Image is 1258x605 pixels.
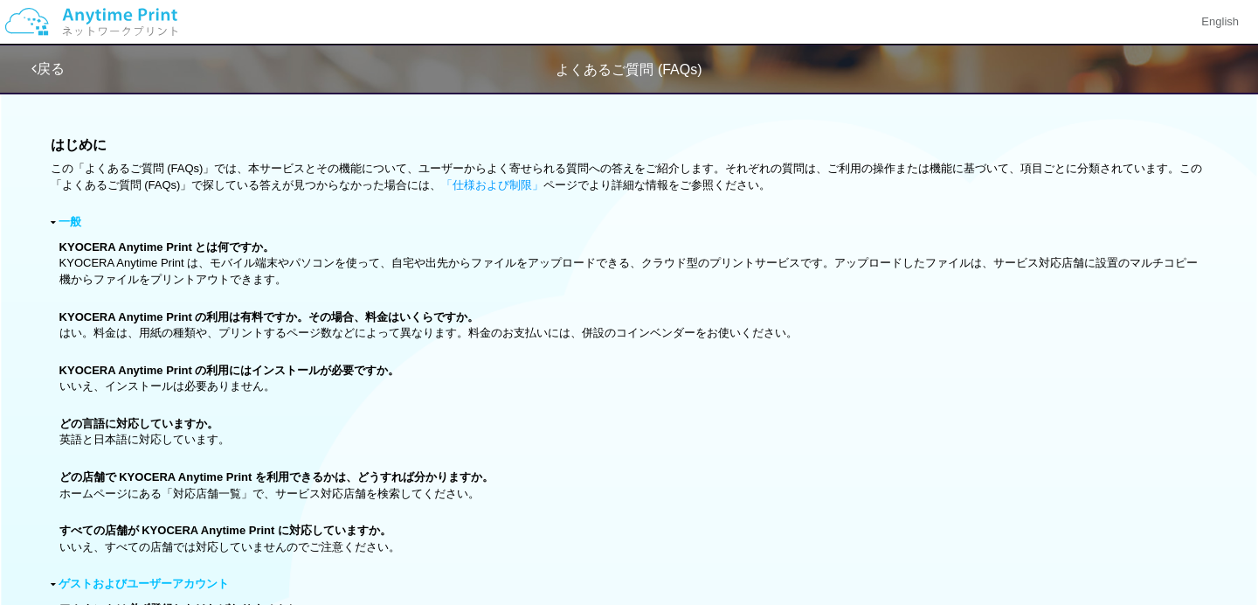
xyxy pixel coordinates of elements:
a: ゲストおよびユーザーアカウント [59,577,229,590]
b: KYOCERA Anytime Print の利用は有料ですか。その場合、料金はいくらですか。 [59,310,480,323]
b: どの店舗で KYOCERA Anytime Print を利用できるかは、どうすれば分かりますか。 [59,470,494,483]
a: 戻る [31,61,65,76]
h3: はじめに [51,137,1208,153]
a: 一般 [59,215,81,228]
p: KYOCERA Anytime Print は、モバイル端末やパソコンを使って、自宅や出先からファイルをアップロードできる、クラウド型のプリントサービスです。アップロードしたファイルは、サービス... [59,240,1208,289]
b: KYOCERA Anytime Print の利用にはインストールが必要ですか。 [59,364,400,377]
a: 「仕様および制限」 [441,178,543,191]
b: すべての店舗が KYOCERA Anytime Print に対応していますか。 [59,524,391,537]
p: いいえ、すべての店舗では対応していませんのでご注意ください。 [59,523,1208,555]
b: KYOCERA Anytime Print とは何ですか。 [59,240,275,254]
span: よくあるご質問 (FAQs) [556,62,702,77]
b: どの言語に対応していますか。 [59,417,218,430]
p: ホームページにある「対応店舗一覧」で、サービス対応店舗を検索してください。 [59,469,1208,502]
div: この「よくあるご質問 (FAQs)」では、本サービスとその機能について、ユーザーからよく寄せられる質問への答えをご紹介します。それぞれの質問は、ご利用の操作または機能に基づいて、項目ごとに分類さ... [51,161,1208,193]
p: いいえ、インストールは必要ありません。 [59,363,1208,395]
p: はい。料金は、用紙の種類や、プリントするページ数などによって異なります。料金のお支払いには、併設のコインベンダーをお使いください。 [59,309,1208,342]
p: 英語と日本語に対応しています。 [59,416,1208,449]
